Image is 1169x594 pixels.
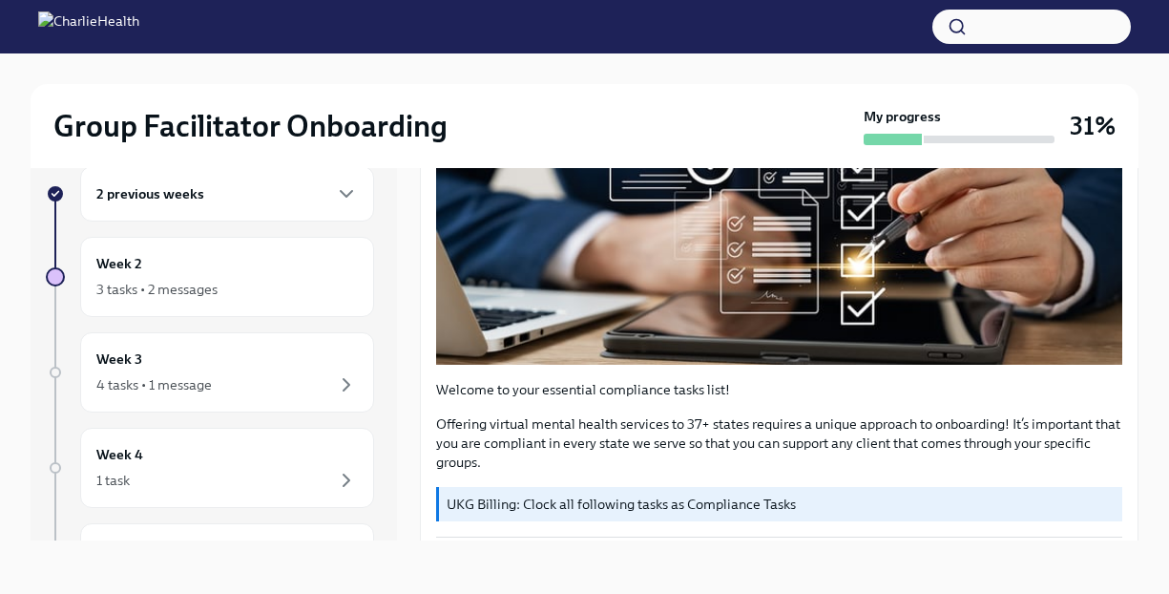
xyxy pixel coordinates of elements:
div: 3 tasks • 2 messages [96,280,218,299]
div: 2 previous weeks [80,166,374,222]
p: UKG Billing: Clock all following tasks as Compliance Tasks [447,495,1115,514]
h3: 31% [1070,109,1116,143]
h2: Group Facilitator Onboarding [53,107,448,145]
h6: Week 5 [96,540,142,561]
a: Week 34 tasks • 1 message [46,332,374,413]
h6: 2 previous weeks [96,183,204,204]
h6: Week 4 [96,444,143,465]
strong: My progress [864,107,941,126]
p: Welcome to your essential compliance tasks list! [436,380,1122,399]
h6: Week 3 [96,349,142,370]
a: Week 23 tasks • 2 messages [46,237,374,317]
img: CharlieHealth [38,11,139,42]
button: Zoom image [436,7,1122,365]
p: Offering virtual mental health services to 37+ states requires a unique approach to onboarding! I... [436,414,1122,472]
h6: Week 2 [96,253,142,274]
div: 1 task [96,471,130,490]
div: 4 tasks • 1 message [96,375,212,394]
a: Week 41 task [46,428,374,508]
